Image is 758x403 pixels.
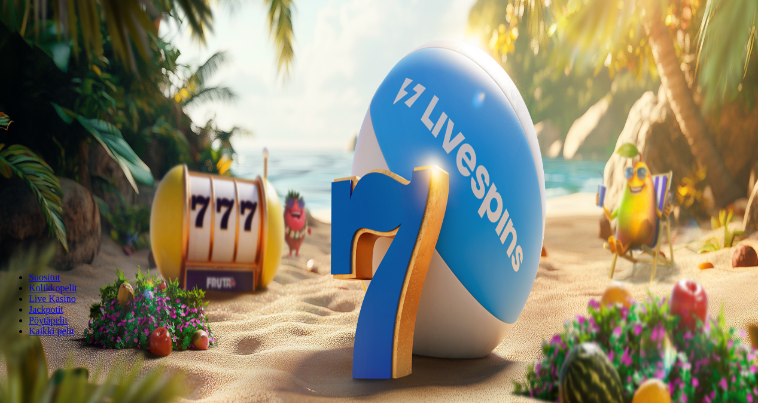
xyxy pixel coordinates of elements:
[5,252,753,337] nav: Lobby
[29,283,77,293] a: Kolikkopelit
[29,315,68,325] span: Pöytäpelit
[29,294,76,304] a: Live Kasino
[29,304,63,315] a: Jackpotit
[5,252,753,359] header: Lobby
[29,272,60,282] a: Suositut
[29,326,74,336] span: Kaikki pelit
